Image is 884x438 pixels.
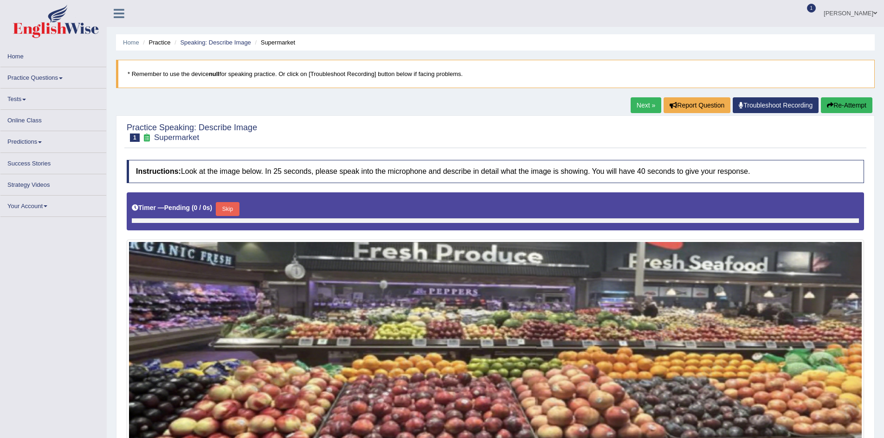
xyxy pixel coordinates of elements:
[210,204,213,211] b: )
[216,202,239,216] button: Skip
[631,97,661,113] a: Next »
[127,160,864,183] h4: Look at the image below. In 25 seconds, please speak into the microphone and describe in detail w...
[127,123,257,142] h2: Practice Speaking: Describe Image
[116,60,875,88] blockquote: * Remember to use the device for speaking practice. Or click on [Troubleshoot Recording] button b...
[194,204,210,211] b: 0 / 0s
[733,97,819,113] a: Troubleshoot Recording
[821,97,872,113] button: Re-Attempt
[164,204,190,211] b: Pending
[130,133,140,142] span: 1
[136,167,181,175] b: Instructions:
[252,38,295,47] li: Supermarket
[141,38,170,47] li: Practice
[154,133,199,142] small: Supermarket
[0,174,106,192] a: Strategy Videos
[132,204,212,211] h5: Timer —
[0,196,106,214] a: Your Account
[0,131,106,149] a: Predictions
[664,97,730,113] button: Report Question
[0,89,106,107] a: Tests
[807,4,816,13] span: 1
[192,204,194,211] b: (
[209,70,219,77] b: null
[180,39,251,46] a: Speaking: Describe Image
[0,46,106,64] a: Home
[0,110,106,128] a: Online Class
[142,133,152,142] small: Exam occurring question
[0,153,106,171] a: Success Stories
[123,39,139,46] a: Home
[0,67,106,85] a: Practice Questions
